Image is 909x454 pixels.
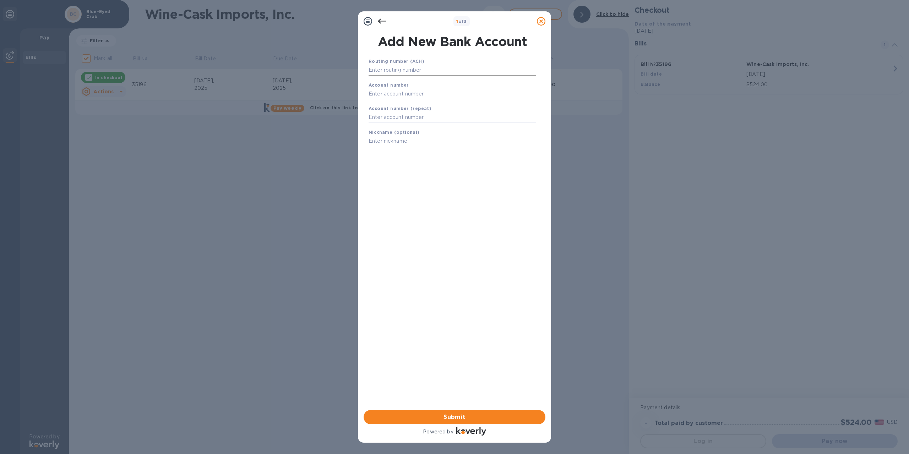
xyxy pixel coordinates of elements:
input: Enter account number [369,112,536,123]
b: of 3 [456,19,467,24]
p: Powered by [423,428,453,436]
span: Submit [369,413,540,421]
b: Nickname (optional) [369,130,420,135]
input: Enter routing number [369,65,536,76]
button: Submit [364,410,545,424]
h1: Add New Bank Account [364,34,540,49]
b: Routing number (ACH) [369,59,424,64]
input: Enter nickname [369,136,536,147]
img: Logo [456,427,486,436]
input: Enter account number [369,88,536,99]
b: Account number (repeat) [369,106,431,111]
span: 1 [456,19,458,24]
b: Account number [369,82,409,88]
